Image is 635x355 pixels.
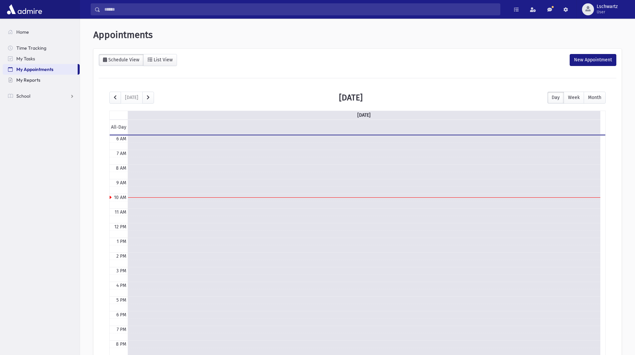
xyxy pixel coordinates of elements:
div: 12 PM [113,223,128,230]
div: 4 PM [115,282,128,289]
a: My Reports [3,75,80,85]
div: 2 PM [115,253,128,260]
div: 11 AM [113,209,128,216]
button: Month [584,92,606,104]
span: Appointments [93,29,153,40]
div: 10 AM [113,194,128,201]
input: Search [100,3,500,15]
div: 8 AM [115,165,128,172]
a: School [3,91,80,101]
div: 6 AM [115,135,128,142]
a: Schedule View [99,54,144,66]
h2: [DATE] [339,93,363,102]
div: 7 PM [115,326,128,333]
a: List View [143,54,177,66]
div: 6 PM [115,311,128,318]
a: My Tasks [3,53,80,64]
span: My Tasks [16,56,35,62]
span: All-Day [110,124,128,131]
img: AdmirePro [5,3,44,16]
a: Time Tracking [3,43,80,53]
button: prev [109,92,121,104]
div: 7 AM [115,150,128,157]
button: Day [547,92,564,104]
span: Lschwartz [597,4,618,9]
a: Home [3,27,80,37]
button: [DATE] [121,92,143,104]
span: My Reports [16,77,40,83]
button: next [142,92,154,104]
a: [DATE] [356,111,372,119]
span: Home [16,29,29,35]
button: Week [564,92,584,104]
div: Schedule View [107,57,139,63]
a: My Appointments [3,64,78,75]
span: Time Tracking [16,45,46,51]
div: 3 PM [115,267,128,274]
span: School [16,93,30,99]
span: User [597,9,618,15]
div: 8 PM [115,341,128,348]
div: 5 PM [115,297,128,304]
div: List View [152,57,173,63]
div: New Appointment [570,54,616,66]
div: 9 AM [115,179,128,186]
div: 1 PM [115,238,128,245]
span: My Appointments [16,66,53,72]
